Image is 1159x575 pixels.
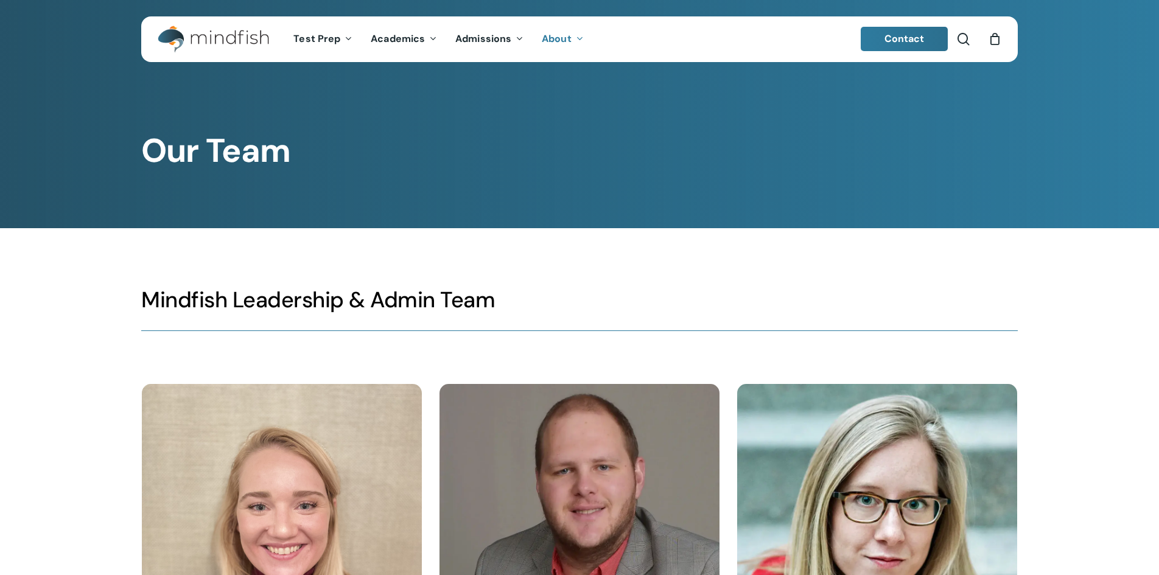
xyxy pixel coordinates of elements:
[284,16,592,62] nav: Main Menu
[884,32,925,45] span: Contact
[542,32,572,45] span: About
[861,27,948,51] a: Contact
[141,16,1018,62] header: Main Menu
[141,286,1017,314] h3: Mindfish Leadership & Admin Team
[533,34,593,44] a: About
[446,34,533,44] a: Admissions
[988,32,1001,46] a: Cart
[284,34,362,44] a: Test Prep
[371,32,425,45] span: Academics
[141,131,1017,170] h1: Our Team
[293,32,340,45] span: Test Prep
[362,34,446,44] a: Academics
[455,32,511,45] span: Admissions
